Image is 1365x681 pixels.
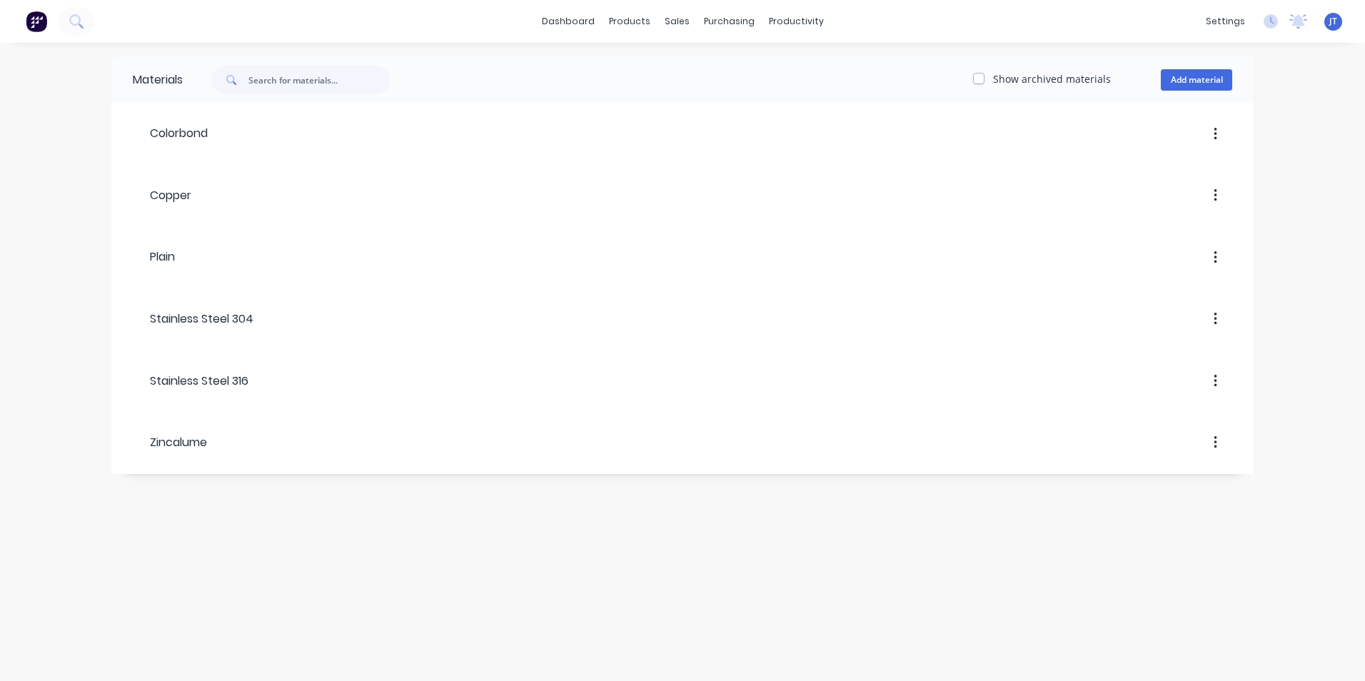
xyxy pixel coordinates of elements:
[111,57,183,103] div: Materials
[602,11,658,32] div: products
[133,373,248,390] div: Stainless Steel 316
[697,11,762,32] div: purchasing
[133,434,207,451] div: Zincalume
[248,66,390,94] input: Search for materials...
[1161,69,1232,91] button: Add material
[133,311,253,328] div: Stainless Steel 304
[658,11,697,32] div: sales
[535,11,602,32] a: dashboard
[133,187,191,204] div: Copper
[133,248,175,266] div: Plain
[133,125,208,142] div: Colorbond
[26,11,47,32] img: Factory
[762,11,831,32] div: productivity
[1329,15,1337,28] span: JT
[993,71,1111,86] label: Show archived materials
[1199,11,1252,32] div: settings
